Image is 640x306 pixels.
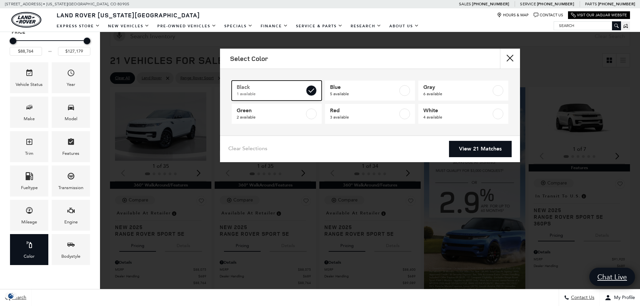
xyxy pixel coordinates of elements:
input: Maximum [58,47,90,56]
div: TransmissionTransmission [52,165,90,196]
button: Open user profile menu [600,289,640,306]
a: View 21 Matches [449,141,512,157]
span: Vehicle [25,67,33,81]
div: Vehicle Status [16,81,43,88]
span: Contact Us [569,295,594,301]
span: 5 available [330,91,398,97]
div: Trim [25,150,33,157]
a: New Vehicles [104,20,153,32]
span: 1 available [237,91,305,97]
div: ModelModel [52,97,90,128]
a: Hours & Map [497,13,529,18]
span: Service [520,2,536,6]
span: Blue [330,84,398,91]
span: Chat Live [594,272,630,281]
span: Trim [25,136,33,150]
div: Mileage [21,218,37,226]
img: Opt-Out Icon [3,292,19,299]
span: 6 available [423,91,491,97]
span: Engine [67,205,75,218]
div: BodystyleBodystyle [52,234,90,265]
div: MileageMileage [10,200,48,231]
a: White4 available [418,104,508,124]
div: ColorColor [10,234,48,265]
img: Land Rover [11,12,41,28]
div: EngineEngine [52,200,90,231]
div: Minimum Price [10,38,16,44]
a: Research [347,20,385,32]
div: Engine [64,218,78,226]
a: Green2 available [232,104,322,124]
span: Land Rover [US_STATE][GEOGRAPHIC_DATA] [57,11,200,19]
a: Visit Our Jaguar Website [571,13,627,18]
div: Price [10,35,90,56]
h2: Select Color [230,55,268,62]
a: Gray6 available [418,81,508,101]
span: Gray [423,84,491,91]
a: Finance [257,20,292,32]
div: FueltypeFueltype [10,165,48,196]
a: [STREET_ADDRESS] • [US_STATE][GEOGRAPHIC_DATA], CO 80905 [5,2,129,6]
div: Maximum Price [84,38,90,44]
a: land-rover [11,12,41,28]
a: EXPRESS STORE [53,20,104,32]
input: Minimum [10,47,42,56]
span: My Profile [611,295,635,301]
span: Green [237,107,305,114]
a: Contact Us [534,13,563,18]
input: Search [554,22,621,30]
div: VehicleVehicle Status [10,62,48,93]
span: Color [25,239,33,253]
span: Fueltype [25,170,33,184]
section: Click to Open Cookie Consent Modal [3,292,19,299]
span: Black [237,84,305,91]
nav: Main Navigation [53,20,423,32]
span: Model [67,102,75,115]
div: Fueltype [21,184,38,191]
div: Color [24,253,35,260]
div: YearYear [52,62,90,93]
div: MakeMake [10,97,48,128]
div: Features [62,150,79,157]
a: Chat Live [589,268,635,286]
span: Sales [459,2,471,6]
a: Clear Selections [228,145,267,153]
span: Red [330,107,398,114]
div: FeaturesFeatures [52,131,90,162]
a: Land Rover [US_STATE][GEOGRAPHIC_DATA] [53,11,204,19]
div: TrimTrim [10,131,48,162]
div: Bodystyle [61,253,80,260]
div: Year [67,81,75,88]
span: Year [67,67,75,81]
a: Blue5 available [325,81,415,101]
a: Pre-Owned Vehicles [153,20,220,32]
span: White [423,107,491,114]
div: Make [24,115,35,123]
span: Mileage [25,205,33,218]
span: Transmission [67,170,75,184]
span: Make [25,102,33,115]
span: Features [67,136,75,150]
a: Red3 available [325,104,415,124]
a: [PHONE_NUMBER] [598,1,635,7]
a: Specials [220,20,257,32]
a: [PHONE_NUMBER] [537,1,574,7]
a: Black1 available [232,81,322,101]
a: Service & Parts [292,20,347,32]
span: 3 available [330,114,398,121]
h5: Price [12,29,88,35]
div: Model [65,115,77,123]
a: [PHONE_NUMBER] [472,1,509,7]
div: Transmission [58,184,83,191]
span: 4 available [423,114,491,121]
a: About Us [385,20,423,32]
span: Parts [585,2,597,6]
button: close [500,49,520,69]
span: Bodystyle [67,239,75,253]
span: 2 available [237,114,305,121]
